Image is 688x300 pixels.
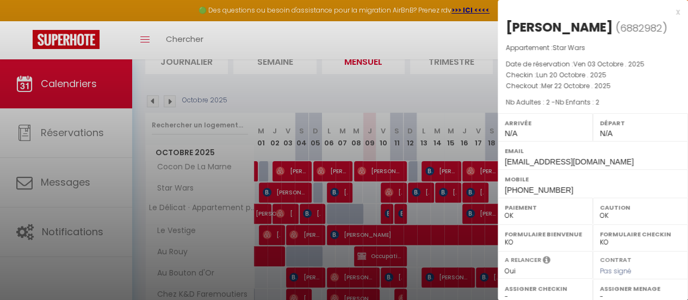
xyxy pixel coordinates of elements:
[616,20,667,35] span: ( )
[555,97,599,107] span: Nb Enfants : 2
[506,19,613,36] div: [PERSON_NAME]
[498,5,680,19] div: x
[573,59,644,69] span: Ven 03 Octobre . 2025
[553,43,585,52] span: Star Wars
[506,59,680,70] p: Date de réservation :
[505,229,586,240] label: Formulaire Bienvenue
[506,97,599,107] span: Nb Adultes : 2 -
[600,283,681,294] label: Assigner Menage
[620,21,662,35] span: 6882982
[505,255,541,265] label: A relancer
[505,186,573,194] span: [PHONE_NUMBER]
[506,42,680,53] p: Appartement :
[536,70,606,79] span: Lun 20 Octobre . 2025
[505,283,586,294] label: Assigner Checkin
[543,255,550,267] i: Sélectionner OUI si vous souhaiter envoyer les séquences de messages post-checkout
[505,118,586,128] label: Arrivée
[505,129,517,138] span: N/A
[600,202,681,213] label: Caution
[600,229,681,240] label: Formulaire Checkin
[600,255,631,262] label: Contrat
[505,157,634,166] span: [EMAIL_ADDRESS][DOMAIN_NAME]
[505,202,586,213] label: Paiement
[506,81,680,91] p: Checkout :
[505,174,681,185] label: Mobile
[600,118,681,128] label: Départ
[600,266,631,275] span: Pas signé
[541,81,611,90] span: Mer 22 Octobre . 2025
[505,145,681,156] label: Email
[506,70,680,81] p: Checkin :
[600,129,612,138] span: N/A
